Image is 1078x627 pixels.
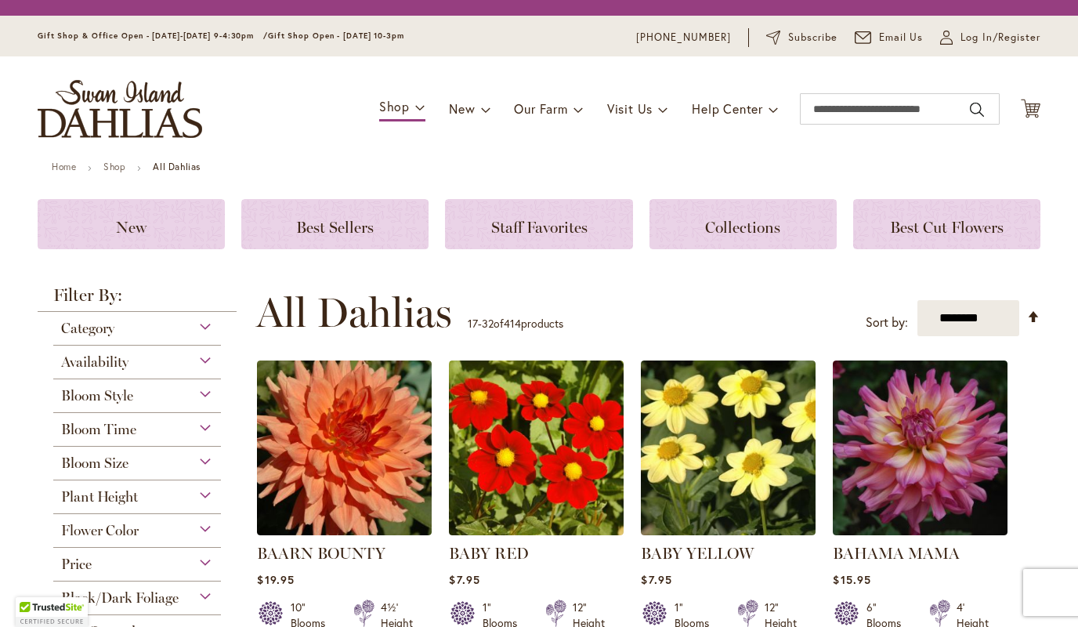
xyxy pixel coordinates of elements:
[153,161,201,172] strong: All Dahlias
[257,524,432,538] a: Baarn Bounty
[449,361,624,535] img: BABY RED
[445,199,632,249] a: Staff Favorites
[641,544,754,563] a: BABY YELLOW
[61,353,128,371] span: Availability
[833,524,1007,538] a: Bahama Mama
[641,361,816,535] img: BABY YELLOW
[61,589,179,607] span: Black/Dark Foliage
[833,544,960,563] a: BAHAMA MAMA
[866,308,908,337] label: Sort by:
[833,572,870,587] span: $15.95
[61,320,114,337] span: Category
[12,571,56,615] iframe: Launch Accessibility Center
[241,199,429,249] a: Best Sellers
[649,199,837,249] a: Collections
[38,287,237,312] strong: Filter By:
[116,218,147,237] span: New
[960,30,1040,45] span: Log In/Register
[641,572,671,587] span: $7.95
[257,572,294,587] span: $19.95
[61,387,133,404] span: Bloom Style
[482,316,494,331] span: 32
[641,524,816,538] a: BABY YELLOW
[257,361,432,535] img: Baarn Bounty
[61,556,92,573] span: Price
[103,161,125,172] a: Shop
[38,199,225,249] a: New
[504,316,521,331] span: 414
[61,421,136,438] span: Bloom Time
[468,316,478,331] span: 17
[890,218,1004,237] span: Best Cut Flowers
[379,98,410,114] span: Shop
[61,455,128,472] span: Bloom Size
[449,524,624,538] a: BABY RED
[449,572,479,587] span: $7.95
[52,161,76,172] a: Home
[256,289,452,336] span: All Dahlias
[449,100,475,117] span: New
[833,361,1007,535] img: Bahama Mama
[788,30,837,45] span: Subscribe
[766,30,837,45] a: Subscribe
[491,218,588,237] span: Staff Favorites
[61,522,139,539] span: Flower Color
[940,30,1040,45] a: Log In/Register
[268,31,404,41] span: Gift Shop Open - [DATE] 10-3pm
[636,30,731,45] a: [PHONE_NUMBER]
[853,199,1040,249] a: Best Cut Flowers
[257,544,385,563] a: BAARN BOUNTY
[514,100,567,117] span: Our Farm
[468,311,563,336] p: - of products
[705,218,780,237] span: Collections
[61,488,138,506] span: Plant Height
[449,544,529,563] a: BABY RED
[879,30,924,45] span: Email Us
[692,100,763,117] span: Help Center
[296,218,374,237] span: Best Sellers
[607,100,653,117] span: Visit Us
[855,30,924,45] a: Email Us
[38,80,202,138] a: store logo
[970,97,984,122] button: Search
[38,31,268,41] span: Gift Shop & Office Open - [DATE]-[DATE] 9-4:30pm /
